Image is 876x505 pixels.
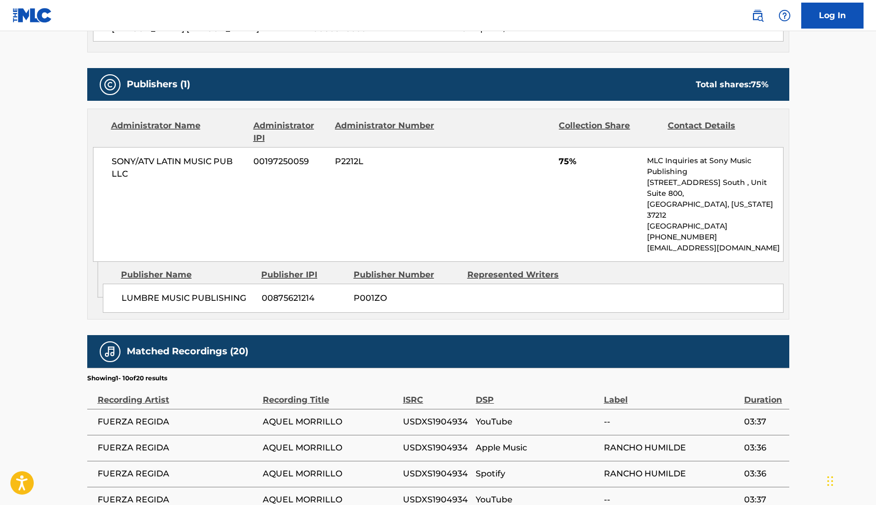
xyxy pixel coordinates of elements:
span: Apple Music [476,442,598,454]
span: LUMBRE MUSIC PUBLISHING [122,292,254,304]
span: FUERZA REGIDA [98,442,258,454]
div: Represented Writers [467,269,573,281]
iframe: Chat Widget [824,455,876,505]
span: USDXS1904934 [403,416,470,428]
span: FUERZA REGIDA [98,416,258,428]
span: 75% [559,155,639,168]
a: Log In [801,3,864,29]
div: Help [774,5,795,26]
p: [GEOGRAPHIC_DATA] [647,221,783,232]
span: 03:36 [744,442,784,454]
span: YouTube [476,416,598,428]
div: Recording Title [263,383,398,406]
div: Administrator Number [335,119,436,144]
div: Recording Artist [98,383,258,406]
a: Public Search [747,5,768,26]
div: Label [604,383,739,406]
div: Publisher IPI [261,269,346,281]
div: DSP [476,383,598,406]
p: [GEOGRAPHIC_DATA], [US_STATE] 37212 [647,199,783,221]
div: Drag [827,466,833,497]
span: 03:36 [744,468,784,480]
div: Contact Details [668,119,769,144]
div: Administrator Name [111,119,246,144]
span: RANCHO HUMILDE [604,468,739,480]
span: RANCHO HUMILDE [604,442,739,454]
div: Collection Share [559,119,659,144]
h5: Matched Recordings (20) [127,345,248,357]
span: SONY/ATV LATIN MUSIC PUB LLC [112,155,246,180]
div: Duration [744,383,784,406]
img: MLC Logo [12,8,52,23]
span: 03:37 [744,416,784,428]
span: P2212L [335,155,436,168]
img: help [778,9,791,22]
span: Spotify [476,468,598,480]
div: ISRC [403,383,470,406]
p: [STREET_ADDRESS] South , Unit Suite 800, [647,177,783,199]
p: MLC Inquiries at Sony Music Publishing [647,155,783,177]
p: [PHONE_NUMBER] [647,232,783,243]
span: FUERZA REGIDA [98,468,258,480]
span: AQUEL MORRILLO [263,468,398,480]
span: -- [604,416,739,428]
span: AQUEL MORRILLO [263,442,398,454]
span: 00197250059 [253,155,327,168]
p: [EMAIL_ADDRESS][DOMAIN_NAME] [647,243,783,254]
img: Matched Recordings [104,345,116,358]
span: AQUEL MORRILLO [263,416,398,428]
span: 75 % [751,79,769,89]
span: 00875621214 [262,292,346,304]
h5: Publishers (1) [127,78,190,90]
span: P001ZO [354,292,460,304]
div: Total shares: [696,78,769,91]
p: Showing 1 - 10 of 20 results [87,374,167,383]
img: search [751,9,764,22]
img: Publishers [104,78,116,91]
div: Publisher Name [121,269,253,281]
div: Publisher Number [354,269,460,281]
div: Administrator IPI [253,119,327,144]
span: USDXS1904934 [403,442,470,454]
span: USDXS1904934 [403,468,470,480]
